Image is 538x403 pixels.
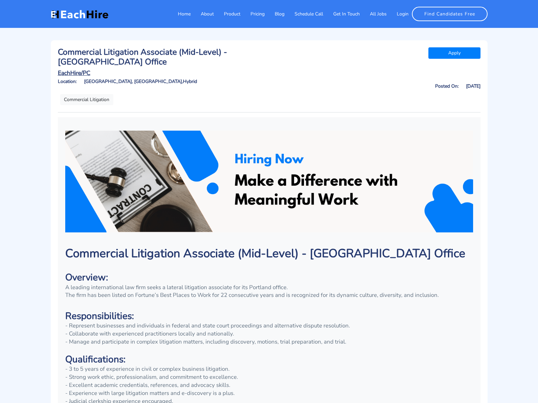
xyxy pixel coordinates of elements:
[168,7,191,21] a: Home
[58,47,266,67] h3: Commercial Litigation Associate (Mid-Level) - [GEOGRAPHIC_DATA] Office
[323,7,360,21] a: Get In Touch
[65,322,473,330] p: - Represent businesses and individuals in federal and state court proceedings and alternative dis...
[284,7,323,21] a: Schedule Call
[58,79,266,85] h6: Location: [GEOGRAPHIC_DATA], [GEOGRAPHIC_DATA],
[273,84,481,89] h6: Posted On: [DATE]
[65,354,473,365] h2: Qualifications:
[65,381,473,389] p: - Excellent academic credentials, references, and advocacy skills.
[387,7,409,21] a: Login
[214,7,240,21] a: Product
[65,291,473,299] p: The firm has been listed on Fortune’s Best Places to Work for 22 consecutive years and is recogni...
[65,330,473,338] p: - Collaborate with experienced practitioners locally and nationally.
[183,78,197,85] span: Hybrid
[65,389,473,397] p: - Experience with large litigation matters and e-discovery is a plus.
[51,9,108,19] img: EachHire Logo
[240,7,265,21] a: Pricing
[65,131,473,232] img: 4f5a8e33-5d7b-4e3f-b000-9f3d48ce157d
[191,7,214,21] a: About
[360,7,387,21] a: All Jobs
[428,47,481,59] a: Apply
[58,69,90,77] u: EachHire/PC
[58,70,266,77] a: EachHire/PC
[65,365,473,373] p: - 3 to 5 years of experience in civil or complex business litigation.
[65,247,473,261] h1: Commercial Litigation Associate (Mid-Level) - [GEOGRAPHIC_DATA] Office
[65,283,473,292] p: A leading international law firm seeks a lateral litigation associate for its Portland office.
[65,272,473,283] h2: Overview:
[265,7,284,21] a: Blog
[65,338,473,346] p: - Manage and participate in complex litigation matters, including discovery, motions, trial prepa...
[65,373,473,381] p: - Strong work ethic, professionalism, and commitment to excellence.
[412,7,488,21] a: Find Candidates Free
[65,311,473,322] h2: Responsibilities:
